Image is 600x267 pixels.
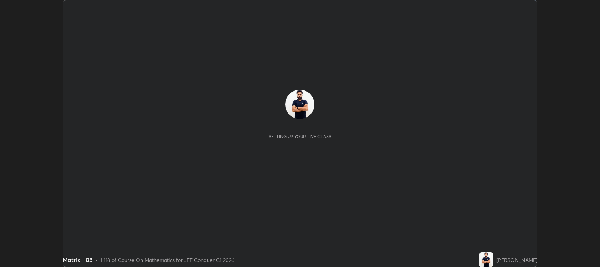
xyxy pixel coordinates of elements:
img: c762b1e83f204c718afb845cbc6a9ba5.jpg [479,252,493,267]
div: L118 of Course On Mathematics for JEE Conquer C1 2026 [101,256,234,264]
div: Setting up your live class [269,134,331,139]
div: [PERSON_NAME] [496,256,537,264]
div: • [96,256,98,264]
div: Matrix - 03 [63,255,93,264]
img: c762b1e83f204c718afb845cbc6a9ba5.jpg [285,90,314,119]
